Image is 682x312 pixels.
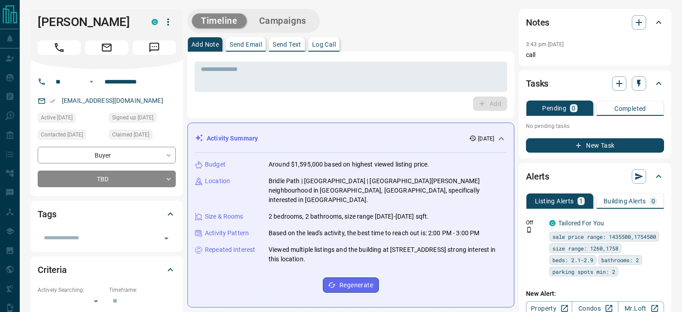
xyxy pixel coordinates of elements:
[312,41,336,48] p: Log Call
[269,212,429,221] p: 2 bedrooms, 2 bathrooms, size range [DATE]-[DATE] sqft.
[579,198,583,204] p: 1
[269,245,507,264] p: Viewed multiple listings and the building at [STREET_ADDRESS] strong interest in this location.
[49,98,56,104] svg: Email Verified
[323,277,379,293] button: Regenerate
[109,113,176,125] div: Sat Sep 13 2025
[558,220,604,227] a: Tailored For You
[526,138,664,153] button: New Task
[526,41,564,48] p: 3:43 pm [DATE]
[38,113,104,125] div: Sat Sep 13 2025
[526,227,532,233] svg: Push Notification Only
[195,130,507,147] div: Activity Summary[DATE]
[38,263,67,277] h2: Criteria
[526,169,549,184] h2: Alerts
[230,41,262,48] p: Send Email
[109,130,176,142] div: Sat Sep 13 2025
[38,286,104,294] p: Actively Searching:
[38,130,104,142] div: Sat Sep 13 2025
[205,245,255,255] p: Repeated Interest
[38,203,176,225] div: Tags
[552,232,656,241] span: sale price range: 1435500,1754500
[604,198,646,204] p: Building Alerts
[535,198,574,204] p: Listing Alerts
[152,19,158,25] div: condos.ca
[38,207,56,221] h2: Tags
[205,229,249,238] p: Activity Pattern
[526,119,664,133] p: No pending tasks
[112,130,149,139] span: Claimed [DATE]
[273,41,301,48] p: Send Text
[526,219,544,227] p: Off
[601,255,639,264] span: bathrooms: 2
[205,160,226,169] p: Budget
[41,130,83,139] span: Contacted [DATE]
[526,73,664,94] div: Tasks
[478,135,494,143] p: [DATE]
[41,113,73,122] span: Active [DATE]
[652,198,655,204] p: 0
[205,176,230,186] p: Location
[526,166,664,187] div: Alerts
[526,76,548,91] h2: Tasks
[192,13,247,28] button: Timeline
[38,147,176,163] div: Buyer
[542,105,566,111] p: Pending
[38,259,176,281] div: Criteria
[38,171,176,187] div: TBD
[552,255,593,264] span: beds: 2.1-2.9
[526,15,549,30] h2: Notes
[112,113,153,122] span: Signed up [DATE]
[549,220,556,226] div: condos.ca
[269,176,507,205] p: Bridle Path | [GEOGRAPHIC_DATA] | [GEOGRAPHIC_DATA][PERSON_NAME] neighbourhood in [GEOGRAPHIC_DAT...
[552,244,618,253] span: size range: 1260,1758
[269,160,429,169] p: Around $1,595,000 based on highest viewed listing price.
[38,40,81,55] span: Call
[109,286,176,294] p: Timeframe:
[205,212,243,221] p: Size & Rooms
[250,13,315,28] button: Campaigns
[526,50,664,60] p: call
[572,105,575,111] p: 0
[552,267,615,276] span: parking spots min: 2
[614,105,646,112] p: Completed
[526,12,664,33] div: Notes
[86,76,97,87] button: Open
[85,40,128,55] span: Email
[38,15,138,29] h1: [PERSON_NAME]
[62,97,163,104] a: [EMAIL_ADDRESS][DOMAIN_NAME]
[133,40,176,55] span: Message
[207,134,258,143] p: Activity Summary
[526,289,664,299] p: New Alert:
[160,232,173,245] button: Open
[191,41,219,48] p: Add Note
[269,229,479,238] p: Based on the lead's activity, the best time to reach out is: 2:00 PM - 3:00 PM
